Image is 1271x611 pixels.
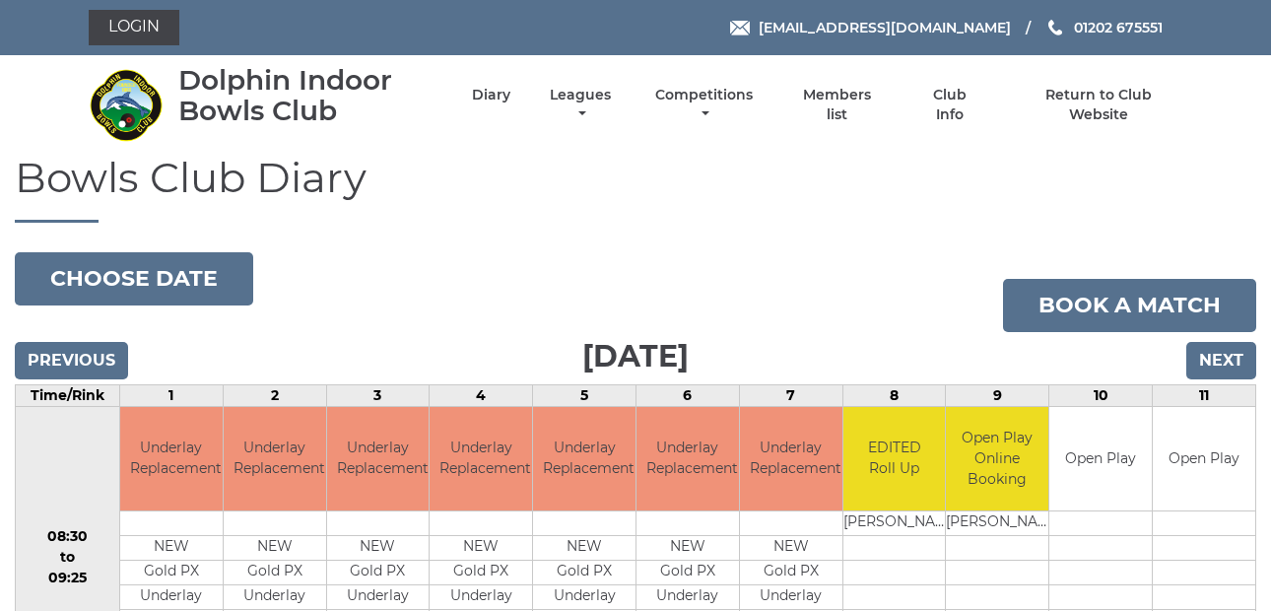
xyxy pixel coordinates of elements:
[636,560,739,584] td: Gold PX
[636,407,739,510] td: Underlay Replacement
[224,584,326,609] td: Underlay
[1186,342,1256,379] input: Next
[740,407,842,510] td: Underlay Replacement
[430,407,532,510] td: Underlay Replacement
[327,535,430,560] td: NEW
[1153,385,1256,407] td: 11
[635,385,739,407] td: 6
[759,19,1011,36] span: [EMAIL_ADDRESS][DOMAIN_NAME]
[472,86,510,104] a: Diary
[430,535,532,560] td: NEW
[119,385,223,407] td: 1
[842,385,946,407] td: 8
[533,385,636,407] td: 5
[533,535,635,560] td: NEW
[120,535,223,560] td: NEW
[1049,407,1152,510] td: Open Play
[533,560,635,584] td: Gold PX
[430,385,533,407] td: 4
[120,584,223,609] td: Underlay
[792,86,883,124] a: Members list
[533,584,635,609] td: Underlay
[327,407,430,510] td: Underlay Replacement
[740,535,842,560] td: NEW
[1048,20,1062,35] img: Phone us
[533,407,635,510] td: Underlay Replacement
[946,385,1049,407] td: 9
[224,407,326,510] td: Underlay Replacement
[1049,385,1153,407] td: 10
[15,155,1256,223] h1: Bowls Club Diary
[1016,86,1182,124] a: Return to Club Website
[740,560,842,584] td: Gold PX
[1045,17,1163,38] a: Phone us 01202 675551
[730,21,750,35] img: Email
[1003,279,1256,332] a: Book a match
[430,584,532,609] td: Underlay
[89,10,179,45] a: Login
[946,407,1048,510] td: Open Play Online Booking
[15,342,128,379] input: Previous
[120,560,223,584] td: Gold PX
[223,385,326,407] td: 2
[224,560,326,584] td: Gold PX
[327,560,430,584] td: Gold PX
[843,407,946,510] td: EDITED Roll Up
[843,510,946,535] td: [PERSON_NAME]
[730,17,1011,38] a: Email [EMAIL_ADDRESS][DOMAIN_NAME]
[946,510,1048,535] td: [PERSON_NAME]
[224,535,326,560] td: NEW
[650,86,758,124] a: Competitions
[178,65,437,126] div: Dolphin Indoor Bowls Club
[326,385,430,407] td: 3
[15,252,253,305] button: Choose date
[327,584,430,609] td: Underlay
[120,407,223,510] td: Underlay Replacement
[636,584,739,609] td: Underlay
[545,86,616,124] a: Leagues
[636,535,739,560] td: NEW
[1074,19,1163,36] span: 01202 675551
[89,68,163,142] img: Dolphin Indoor Bowls Club
[16,385,120,407] td: Time/Rink
[917,86,981,124] a: Club Info
[739,385,842,407] td: 7
[1153,407,1255,510] td: Open Play
[740,584,842,609] td: Underlay
[430,560,532,584] td: Gold PX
